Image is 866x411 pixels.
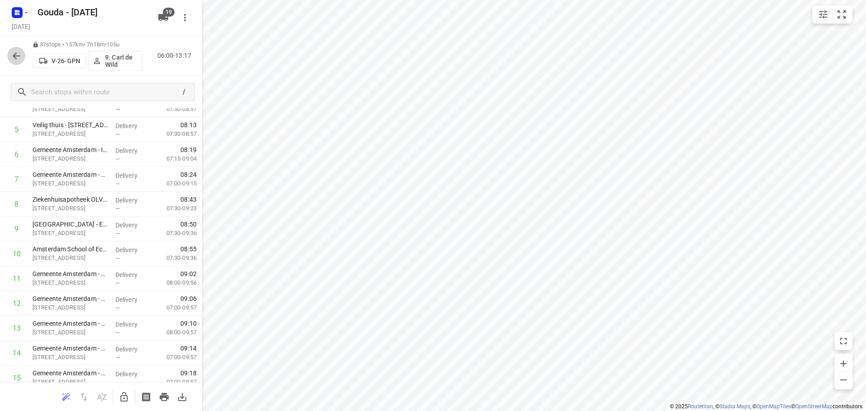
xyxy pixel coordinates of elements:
p: Gemeente Amsterdam - THOR - Amstel(Chef van dienst - Amstel) [32,344,108,353]
span: — [115,255,120,262]
span: • [105,41,106,48]
p: Delivery [115,320,149,329]
p: Gemeente Amsterdam - Grond en Ontwikkeling - Weesperplein 8(Merza Maaswinkel) [32,170,108,179]
div: 15 [13,374,21,382]
span: 105u [106,41,120,48]
span: — [115,131,120,138]
p: [STREET_ADDRESS] [32,378,108,387]
span: — [115,180,120,187]
div: 13 [13,324,21,332]
p: Gemeente Amsterdam - Ingenieursbureau(Anne Langedijk) [32,145,108,154]
div: small contained button group [812,5,852,23]
span: Print shipping labels [137,392,155,401]
span: Reoptimize route [57,392,75,401]
button: Fit zoom [833,5,851,23]
span: 19 [163,8,175,17]
p: 07:30-09:36 [152,229,197,238]
p: Delivery [115,171,149,180]
p: Veilig thuis - Valckenierstraat 5(Jolanda Huf) [32,120,108,129]
p: Delivery [115,121,149,130]
div: 12 [13,299,21,308]
p: Delivery [115,369,149,379]
p: Delivery [115,345,149,354]
p: 08:00-09:56 [152,278,197,287]
p: Valckenierstraat 4, Amsterdam [32,105,108,114]
a: Routetitan [688,403,713,410]
div: 7 [14,175,18,184]
p: Valckenierstraat 5, Amsterdam [32,129,108,139]
div: 6 [14,150,18,159]
p: 07:30-09:23 [152,204,197,213]
p: 07:00-09:57 [152,353,197,362]
button: 9. Carl de Wild [88,51,143,71]
p: 08:00-09:57 [152,328,197,337]
span: 08:24 [180,170,197,179]
button: Unlock route [115,388,133,406]
p: Weesperstraat 430, Amsterdam [32,154,108,163]
span: — [115,280,120,286]
a: Stadia Maps [719,403,750,410]
div: 8 [14,200,18,208]
span: 08:13 [180,120,197,129]
p: 9. Carl de Wild [105,54,138,68]
p: Gemeente Amsterdam - Afdeling Zorg(Naomi Eind of Irene Hafidi-Heij) [32,319,108,328]
p: Delivery [115,146,149,155]
p: Weesperplein 8, Amsterdam [32,179,108,188]
div: 5 [14,125,18,134]
p: 07:00-09:15 [152,179,197,188]
p: Roetersstraat 11, Amsterdam [32,254,108,263]
span: Print route [155,392,173,401]
p: Delivery [115,245,149,254]
div: 11 [13,274,21,283]
p: 07:30-08:57 [152,105,197,114]
span: 08:43 [180,195,197,204]
p: 06:00-13:17 [157,51,195,60]
span: — [115,305,120,311]
p: Gemeente Amsterdam - Dienstverlening(Lesley Barendse) [32,269,108,278]
span: Reverse route [75,392,93,401]
span: — [115,379,120,386]
span: 09:02 [180,269,197,278]
h5: Gouda - [DATE] [34,5,151,19]
span: 08:50 [180,220,197,229]
p: Delivery [115,196,149,205]
a: OpenMapTiles [756,403,791,410]
p: 07:00-09:57 [152,303,197,312]
span: — [115,329,120,336]
p: [STREET_ADDRESS] [32,278,108,287]
span: 09:14 [180,344,197,353]
p: 07:15-09:04 [152,154,197,163]
p: 07:30-09:36 [152,254,197,263]
span: 08:55 [180,245,197,254]
span: — [115,354,120,361]
input: Search stops within route [31,85,179,99]
button: More [176,9,194,27]
span: — [115,106,120,113]
p: Roetersstraat 11, Amsterdam [32,229,108,238]
p: [STREET_ADDRESS] [32,353,108,362]
p: 37 stops • 157km • 7h18m [32,41,143,49]
span: 09:10 [180,319,197,328]
p: V-26-GPN [51,57,80,65]
span: — [115,230,120,237]
button: V-26-GPN [32,54,87,68]
div: 10 [13,249,21,258]
span: Sort by time window [93,392,111,401]
p: 07:30-08:57 [152,129,197,139]
button: Map settings [814,5,832,23]
p: [STREET_ADDRESS] [32,328,108,337]
p: Ziekenhuisapotheek OLVG - Locatie Oost(Lindy van der Slot) [32,195,108,204]
p: Gemeente Amsterdam - Directie Wonen(Alex Levering) [32,294,108,303]
div: / [179,87,189,97]
span: 09:06 [180,294,197,303]
span: — [115,205,120,212]
span: 08:19 [180,145,197,154]
p: Delivery [115,221,149,230]
p: 07:00-09:57 [152,378,197,387]
p: [STREET_ADDRESS] [32,204,108,213]
button: 19 [154,9,172,27]
p: Gemeente Amsterdam - Afdeling Team Beveiliging en Evenementen(Samiel Abreha) [32,369,108,378]
p: [STREET_ADDRESS] [32,303,108,312]
a: OpenStreetMap [795,403,833,410]
span: Download route [173,392,191,401]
